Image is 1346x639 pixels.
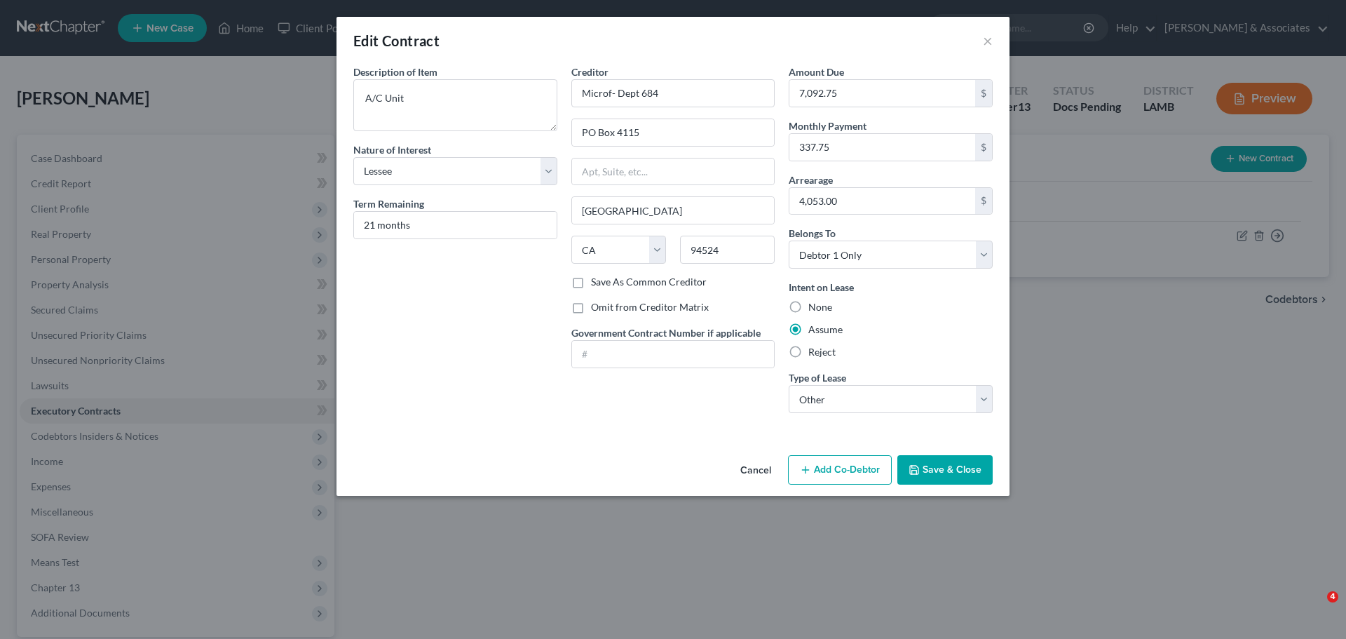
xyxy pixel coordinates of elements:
[975,134,992,161] div: $
[571,66,609,78] span: Creditor
[975,188,992,215] div: $
[789,119,866,133] label: Monthly Payment
[789,280,854,295] label: Intent on Lease
[789,65,844,79] label: Amount Due
[572,341,775,368] input: #
[353,142,431,157] label: Nature of Interest
[808,300,832,314] label: None
[354,212,557,238] input: --
[353,196,424,211] label: Term Remaining
[353,31,440,51] div: Edit Contract
[680,236,775,264] input: Enter zip..
[983,32,993,49] button: ×
[808,323,843,337] label: Assume
[1298,591,1332,625] iframe: Intercom live chat
[975,80,992,107] div: $
[789,134,975,161] input: 0.00
[591,300,709,314] label: Omit from Creditor Matrix
[591,275,707,289] label: Save As Common Creditor
[897,455,993,485] button: Save & Close
[353,66,437,78] span: Description of Item
[808,345,836,359] label: Reject
[789,188,975,215] input: 0.00
[729,457,782,485] button: Cancel
[788,455,892,485] button: Add Co-Debtor
[789,227,836,239] span: Belongs To
[572,119,775,146] input: Enter address...
[572,197,775,224] input: Enter city...
[789,173,833,187] label: Arrearage
[1327,591,1338,603] span: 4
[572,159,775,185] input: Apt, Suite, etc...
[789,372,846,384] span: Type of Lease
[789,80,975,107] input: 0.00
[571,325,761,340] label: Government Contract Number if applicable
[571,79,775,107] input: Search creditor by name...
